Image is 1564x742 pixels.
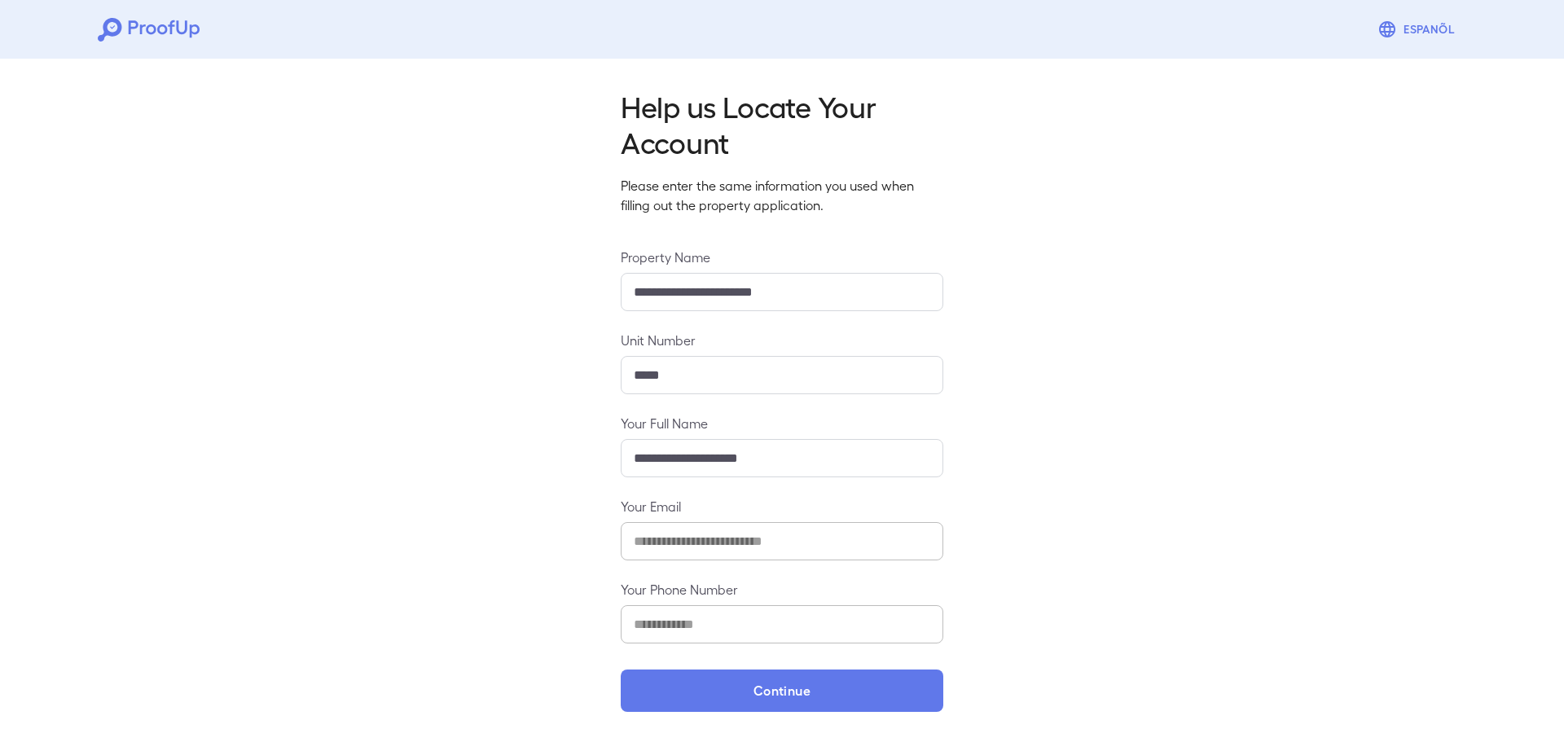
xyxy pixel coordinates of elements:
button: Continue [621,670,943,712]
label: Unit Number [621,331,943,349]
h2: Help us Locate Your Account [621,88,943,160]
label: Your Full Name [621,414,943,432]
label: Your Email [621,497,943,516]
label: Property Name [621,248,943,266]
label: Your Phone Number [621,580,943,599]
p: Please enter the same information you used when filling out the property application. [621,176,943,215]
button: Espanõl [1371,13,1466,46]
